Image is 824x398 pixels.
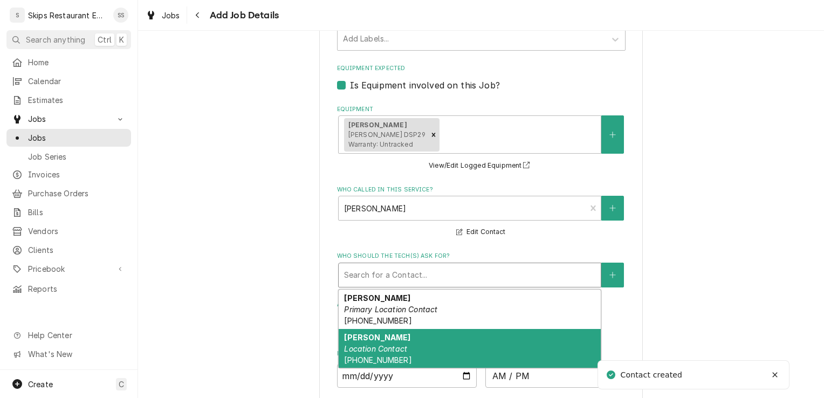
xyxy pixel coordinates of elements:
[337,349,626,358] label: Estimated Arrival Time
[337,64,626,92] div: Equipment Expected
[28,225,126,237] span: Vendors
[28,283,126,294] span: Reports
[6,53,131,71] a: Home
[28,330,125,341] span: Help Center
[6,110,131,128] a: Go to Jobs
[601,196,624,221] button: Create New Contact
[6,184,131,202] a: Purchase Orders
[485,364,626,388] select: Time Select
[189,6,207,24] button: Navigate back
[337,16,626,51] div: Labels
[337,105,626,172] div: Equipment
[6,345,131,363] a: Go to What's New
[601,115,624,154] button: Create New Equipment
[28,244,126,256] span: Clients
[344,316,411,325] span: [PHONE_NUMBER]
[455,225,507,239] button: Edit Contact
[6,91,131,109] a: Estimates
[28,188,126,199] span: Purchase Orders
[337,364,477,388] input: Date
[344,305,437,314] em: Primary Location Contact
[6,30,131,49] button: Search anythingCtrlK
[26,34,85,45] span: Search anything
[348,121,407,129] strong: [PERSON_NAME]
[601,263,624,287] button: Create New Contact
[337,252,626,260] label: Who should the tech(s) ask for?
[350,79,500,92] label: Is Equipment involved on this Job?
[6,72,131,90] a: Calendar
[113,8,128,23] div: Shan Skipper's Avatar
[344,293,410,303] strong: [PERSON_NAME]
[6,222,131,240] a: Vendors
[6,241,131,259] a: Clients
[337,105,626,114] label: Equipment
[28,169,126,180] span: Invoices
[119,34,124,45] span: K
[6,129,131,147] a: Jobs
[6,203,131,221] a: Bills
[28,57,126,68] span: Home
[609,131,616,139] svg: Create New Equipment
[6,166,131,183] a: Invoices
[6,326,131,344] a: Go to Help Center
[6,260,131,278] a: Go to Pricebook
[337,252,626,287] div: Who should the tech(s) ask for?
[119,379,124,390] span: C
[28,76,126,87] span: Calendar
[10,8,25,23] div: S
[28,263,109,275] span: Pricebook
[337,300,626,336] div: Attachments
[337,186,626,194] label: Who called in this service?
[162,10,180,21] span: Jobs
[28,380,53,389] span: Create
[28,94,126,106] span: Estimates
[28,207,126,218] span: Bills
[28,10,107,21] div: Skips Restaurant Equipment
[28,348,125,360] span: What's New
[337,186,626,239] div: Who called in this service?
[337,64,626,73] label: Equipment Expected
[609,271,616,279] svg: Create New Contact
[141,6,184,24] a: Jobs
[428,118,440,152] div: Remove [object Object]
[344,333,410,342] strong: [PERSON_NAME]
[98,34,112,45] span: Ctrl
[6,280,131,298] a: Reports
[344,344,407,353] em: Location Contact
[28,132,126,143] span: Jobs
[28,151,126,162] span: Job Series
[337,300,626,309] label: Attachments
[207,8,279,23] span: Add Job Details
[344,355,411,365] span: [PHONE_NUMBER]
[621,369,685,381] div: Contact created
[609,204,616,212] svg: Create New Contact
[28,113,109,125] span: Jobs
[427,159,535,173] button: View/Edit Logged Equipment
[113,8,128,23] div: SS
[348,131,425,148] span: [PERSON_NAME] DSP29 Warranty: Untracked
[337,349,626,388] div: Estimated Arrival Time
[6,148,131,166] a: Job Series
